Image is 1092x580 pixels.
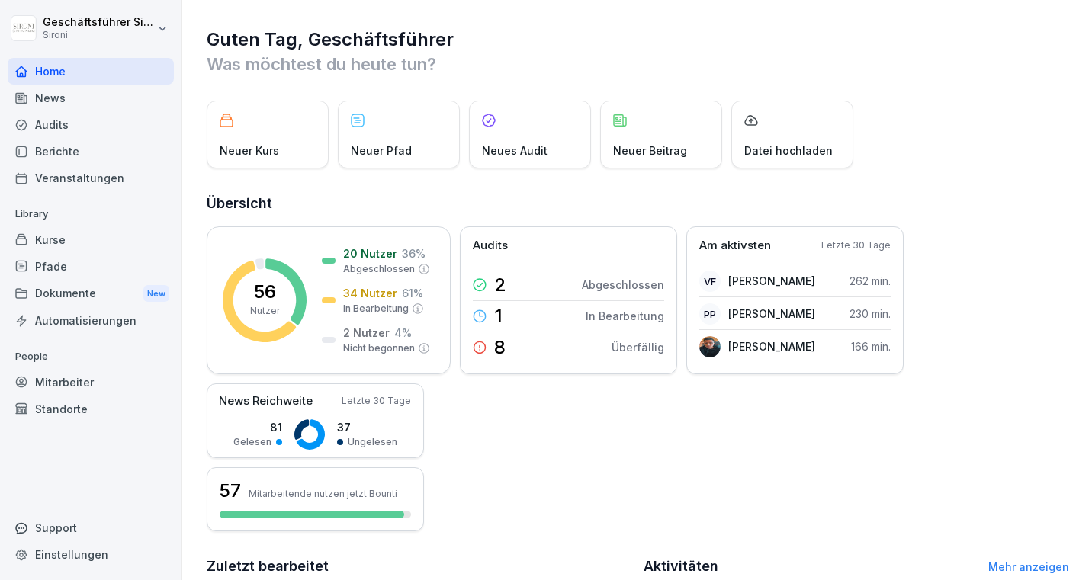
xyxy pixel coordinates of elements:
p: Was möchtest du heute tun? [207,52,1069,76]
div: PP [699,303,721,325]
p: Library [8,202,174,226]
p: Datei hochladen [744,143,833,159]
p: Ungelesen [348,435,397,449]
p: 2 Nutzer [343,325,390,341]
h1: Guten Tag, Geschäftsführer [207,27,1069,52]
p: 230 min. [850,306,891,322]
p: Sironi [43,30,154,40]
a: Automatisierungen [8,307,174,334]
p: 56 [254,283,276,301]
p: 81 [233,419,282,435]
p: Geschäftsführer Sironi [43,16,154,29]
p: Neuer Pfad [351,143,412,159]
div: VF [699,271,721,292]
a: Home [8,58,174,85]
div: New [143,285,169,303]
p: In Bearbeitung [343,302,409,316]
p: 34 Nutzer [343,285,397,301]
a: Kurse [8,226,174,253]
a: Mehr anzeigen [988,560,1069,573]
p: Neues Audit [482,143,548,159]
p: 37 [337,419,397,435]
h2: Aktivitäten [644,556,718,577]
p: Neuer Kurs [220,143,279,159]
p: 2 [494,276,506,294]
a: Einstellungen [8,541,174,568]
p: Neuer Beitrag [613,143,687,159]
h2: Übersicht [207,193,1069,214]
h2: Zuletzt bearbeitet [207,556,633,577]
p: 4 % [394,325,412,341]
p: Nutzer [250,304,280,318]
h3: 57 [220,478,241,504]
p: 1 [494,307,503,325]
p: 20 Nutzer [343,245,397,261]
p: 8 [494,338,506,357]
p: 36 % [402,245,426,261]
p: 61 % [402,285,423,301]
p: Mitarbeitende nutzen jetzt Bounti [249,488,397,499]
p: Abgeschlossen [582,277,664,293]
div: Support [8,514,174,541]
a: Standorte [8,396,174,422]
p: [PERSON_NAME] [728,338,815,354]
a: Pfade [8,253,174,280]
div: Dokumente [8,280,174,308]
a: Berichte [8,138,174,165]
p: 166 min. [851,338,891,354]
p: Am aktivsten [699,237,771,255]
p: Nicht begonnen [343,341,415,355]
p: News Reichweite [219,393,313,410]
a: Mitarbeiter [8,369,174,396]
p: People [8,344,174,369]
p: 262 min. [850,273,891,289]
a: News [8,85,174,111]
p: Audits [473,237,508,255]
p: Gelesen [233,435,271,449]
p: Letzte 30 Tage [342,394,411,408]
p: [PERSON_NAME] [728,273,815,289]
img: n72xwrccg3abse2lkss7jd8w.png [699,336,721,357]
a: Audits [8,111,174,138]
p: Letzte 30 Tage [821,239,891,252]
a: DokumenteNew [8,280,174,308]
p: [PERSON_NAME] [728,306,815,322]
p: In Bearbeitung [586,308,664,324]
p: Abgeschlossen [343,262,415,276]
a: Veranstaltungen [8,165,174,191]
p: Überfällig [612,339,664,355]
